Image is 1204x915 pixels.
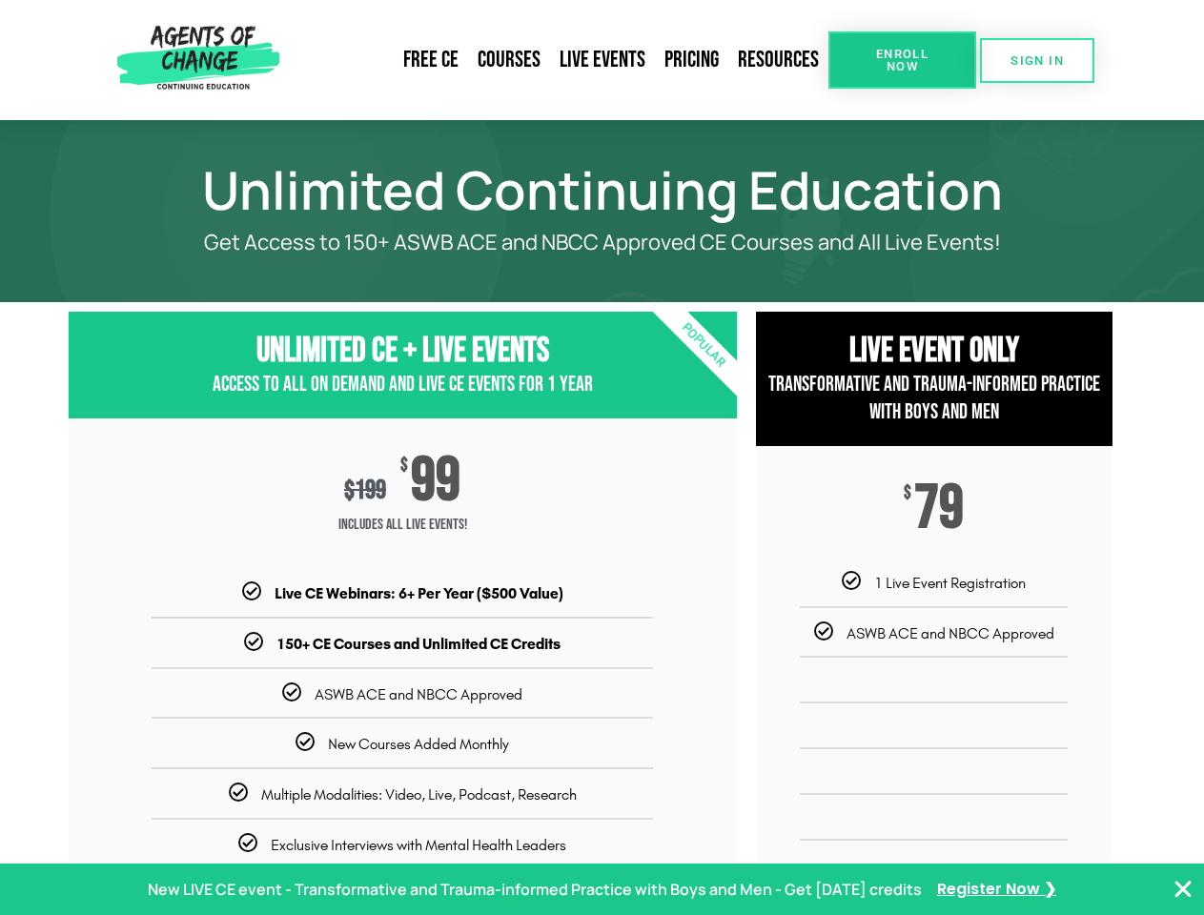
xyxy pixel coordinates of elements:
h3: Unlimited CE + Live Events [69,331,737,372]
b: 150+ CE Courses and Unlimited CE Credits [276,635,561,653]
a: Live Events [550,38,655,82]
span: $ [904,484,911,503]
span: 99 [411,457,460,506]
a: Register Now ❯ [937,876,1056,904]
span: Enroll Now [859,48,946,72]
button: Close Banner [1172,878,1194,901]
a: Enroll Now [828,31,976,89]
span: Includes ALL Live Events! [69,506,737,544]
span: SIGN IN [1010,54,1064,67]
span: Access to All On Demand and Live CE Events for 1 year [213,372,593,397]
div: Popular [593,235,813,456]
a: Free CE [394,38,468,82]
p: Get Access to 150+ ASWB ACE and NBCC Approved CE Courses and All Live Events! [135,231,1070,254]
span: ASWB ACE and NBCC Approved [847,624,1054,642]
span: 1 Live Event Registration [874,574,1026,592]
nav: Menu [287,38,828,82]
a: Courses [468,38,550,82]
div: 199 [344,475,386,506]
a: SIGN IN [980,38,1094,83]
span: Exclusive Interviews with Mental Health Leaders [271,836,566,854]
span: $ [344,475,355,506]
span: New Courses Added Monthly [328,735,509,753]
h3: Live Event Only [756,331,1112,372]
span: ASWB ACE and NBCC Approved [315,685,522,703]
a: Pricing [655,38,728,82]
p: New LIVE CE event - Transformative and Trauma-informed Practice with Boys and Men - Get [DATE] cr... [148,876,922,904]
h1: Unlimited Continuing Education [59,168,1146,212]
a: Resources [728,38,828,82]
span: $ [400,457,408,476]
span: Transformative and Trauma-informed Practice with Boys and Men [768,372,1100,425]
span: 79 [914,484,964,534]
span: Multiple Modalities: Video, Live, Podcast, Research [261,785,577,803]
b: Live CE Webinars: 6+ Per Year ($500 Value) [275,584,563,602]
